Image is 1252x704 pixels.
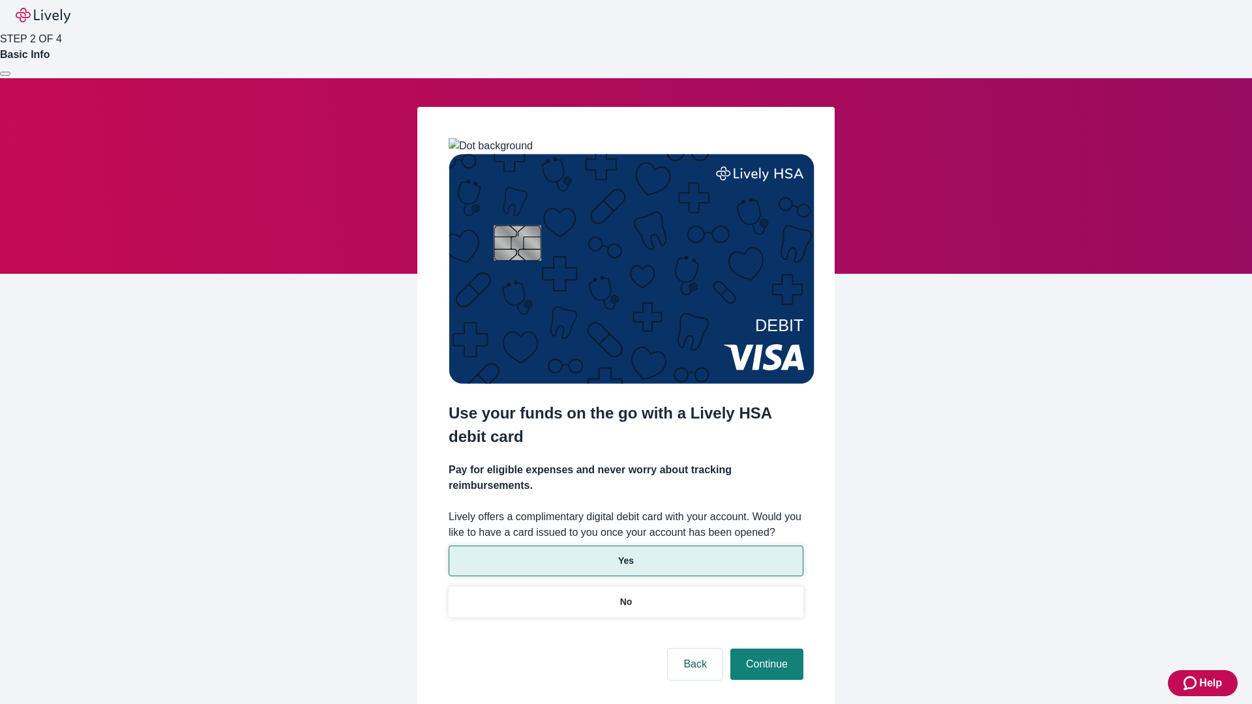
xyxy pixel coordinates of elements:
[16,8,70,23] img: Lively
[730,649,803,680] button: Continue
[1199,675,1222,691] span: Help
[449,587,803,617] button: No
[1184,675,1199,691] svg: Zendesk support icon
[668,649,723,680] button: Back
[449,402,803,448] h2: Use your funds on the go with a Lively HSA debit card
[449,462,803,493] h4: Pay for eligible expenses and never worry about tracking reimbursements.
[449,138,533,154] img: Dot background
[1168,670,1238,696] button: Zendesk support iconHelp
[620,595,633,609] p: No
[449,546,803,576] button: Yes
[618,554,634,568] p: Yes
[449,154,814,384] img: Debit card
[449,509,803,540] label: Lively offers a complimentary digital debit card with your account. Would you like to have a card...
